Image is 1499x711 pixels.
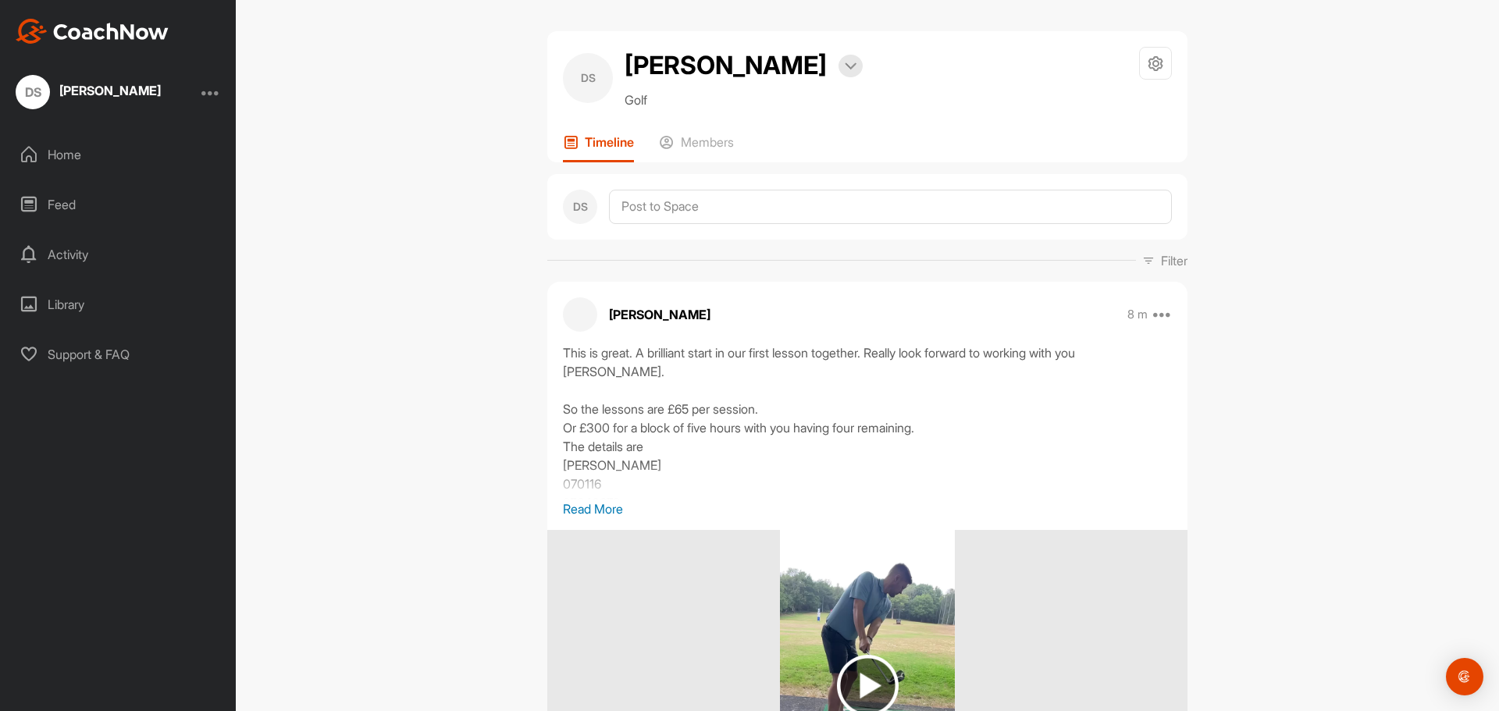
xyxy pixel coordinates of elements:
div: [PERSON_NAME] [59,84,161,97]
div: DS [16,75,50,109]
p: Members [681,134,734,150]
p: [PERSON_NAME] [609,305,710,324]
p: Read More [563,499,1172,518]
img: CoachNow [16,19,169,44]
div: Library [9,285,229,324]
p: Timeline [585,134,634,150]
p: Golf [625,91,863,109]
div: Home [9,135,229,174]
div: This is great. A brilliant start in our first lesson together. Really look forward to working wit... [563,343,1172,499]
div: DS [563,53,613,103]
div: Activity [9,235,229,274]
div: Open Intercom Messenger [1446,658,1483,695]
div: DS [563,190,597,224]
div: Support & FAQ [9,335,229,374]
h2: [PERSON_NAME] [625,47,827,84]
p: Filter [1161,251,1187,270]
p: 8 m [1127,307,1148,322]
img: arrow-down [845,62,856,70]
div: Feed [9,185,229,224]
